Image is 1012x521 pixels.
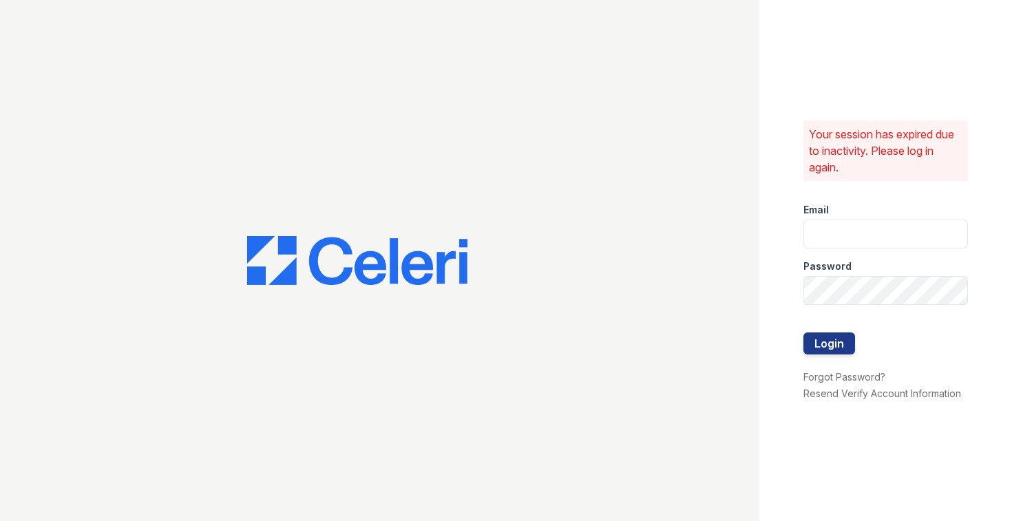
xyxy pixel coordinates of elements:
[247,236,467,286] img: CE_Logo_Blue-a8612792a0a2168367f1c8372b55b34899dd931a85d93a1a3d3e32e68fde9ad4.png
[803,387,961,399] a: Resend Verify Account Information
[803,371,885,383] a: Forgot Password?
[803,259,852,273] label: Password
[803,332,855,354] button: Login
[809,126,963,176] p: Your session has expired due to inactivity. Please log in again.
[803,203,829,217] label: Email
